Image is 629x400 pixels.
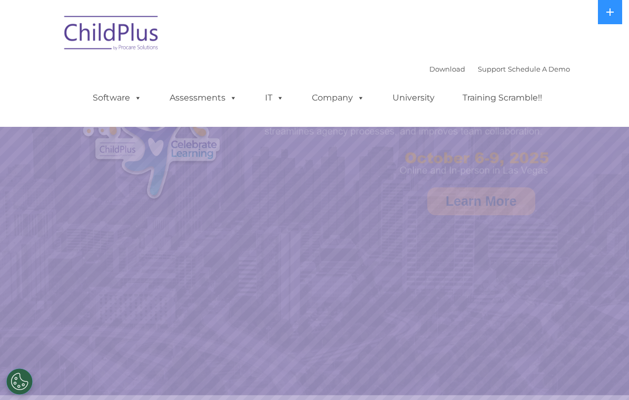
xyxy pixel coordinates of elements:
[452,87,553,108] a: Training Scramble!!
[427,187,535,215] a: Learn More
[82,87,152,108] a: Software
[508,65,570,73] a: Schedule A Demo
[301,87,375,108] a: Company
[6,368,33,395] button: Cookies Settings
[429,65,465,73] a: Download
[254,87,294,108] a: IT
[429,65,570,73] font: |
[59,8,164,61] img: ChildPlus by Procare Solutions
[159,87,248,108] a: Assessments
[478,65,506,73] a: Support
[382,87,445,108] a: University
